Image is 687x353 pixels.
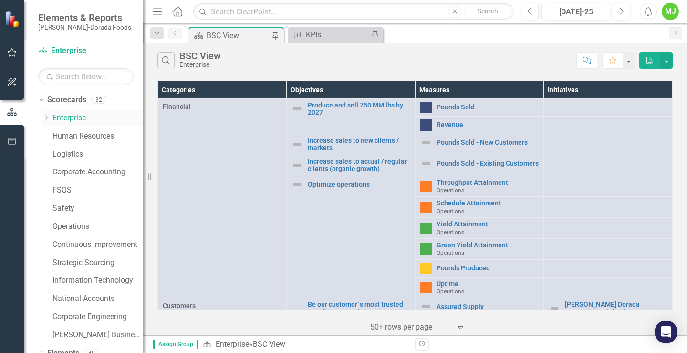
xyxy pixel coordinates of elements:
span: Search [478,7,498,15]
img: Above Target [420,243,432,255]
div: BSC View [179,51,221,61]
img: Warning [420,282,432,293]
span: Operations [437,288,464,295]
a: National Accounts [52,293,143,304]
img: ClearPoint Strategy [4,10,22,28]
a: [PERSON_NAME] Dorada Customer Satisfaction Survey [565,301,667,316]
a: Continuous Improvement [52,239,143,250]
a: Revenue [437,121,539,128]
img: Not Defined [420,158,432,170]
span: Elements & Reports [38,12,131,23]
a: Pounds Sold - New Customers [437,139,539,146]
img: Warning [420,202,432,213]
span: Operations [437,187,464,193]
a: Corporate Accounting [52,167,143,178]
a: Operations [52,221,143,232]
a: Assured Supply [437,303,539,310]
button: Search [464,5,511,18]
a: Increase sales to new clients / markets [308,137,410,152]
a: Pounds Produced [437,265,539,272]
a: Pounds Sold - Existing Customers [437,160,539,167]
img: Not Defined [291,160,303,171]
a: Uptime [437,280,539,288]
div: Enterprise [179,61,221,68]
a: Human Resources [52,131,143,142]
a: Information Technology [52,275,143,286]
img: Not Defined [291,179,303,191]
img: Not Defined [420,137,432,149]
a: Throughput Attainment [437,179,539,186]
span: Customers [163,301,281,310]
div: 32 [91,96,106,104]
a: Be our customer´s most trusted supplier / Exceed our customer´s expectations with the highest qua... [308,301,410,331]
a: Logistics [52,149,143,160]
span: Operations [437,208,464,214]
img: Not Defined [420,301,432,312]
a: Increase sales to actual / regular clients (organic growth) [308,158,410,173]
span: Operations [437,229,464,235]
a: Corporate Engineering [52,311,143,322]
a: Schedule Attainment [437,200,539,207]
a: Safety [52,203,143,214]
input: Search ClearPoint... [193,3,514,20]
img: Warning [420,181,432,192]
a: Produce and sell 750 MM lbs by 2027 [308,102,410,117]
a: Enterprise [52,113,143,124]
img: Caution [420,263,432,274]
div: » [202,339,408,350]
a: KPIs [290,29,369,41]
button: MJ [662,3,679,20]
span: Operations [437,249,464,256]
img: Above Target [420,223,432,234]
img: Not Defined [291,103,303,115]
a: Enterprise [38,45,134,56]
button: [DATE]-25 [541,3,610,20]
input: Search Below... [38,68,134,85]
img: No Information [420,102,432,113]
div: BSC View [253,340,285,349]
img: Not Defined [291,139,303,150]
a: FSQS [52,185,143,196]
img: Not Defined [549,303,560,314]
a: Strategic Sourcing [52,257,143,268]
span: Assign Group [153,340,198,349]
a: [PERSON_NAME] Business Unit [52,330,143,341]
img: No Information [420,119,432,131]
div: BSC View [207,30,270,42]
a: Optimize operations [308,181,410,188]
small: [PERSON_NAME]-Dorada Foods [38,23,131,31]
a: Yield Attainment [437,221,539,228]
div: KPIs [306,29,369,41]
div: Open Intercom Messenger [655,321,677,343]
a: Enterprise [216,340,249,349]
span: Financial [163,102,281,111]
a: Pounds Sold [437,104,539,111]
a: Scorecards [47,95,86,106]
a: Green Yield Attainment [437,242,539,249]
div: [DATE]-25 [545,6,607,18]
